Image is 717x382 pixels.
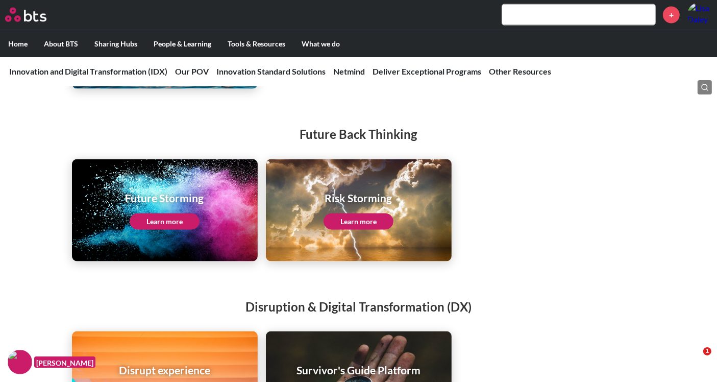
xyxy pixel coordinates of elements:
h1: Future Storming [126,190,204,205]
a: Innovation Standard Solutions [216,66,326,76]
a: Profile [687,3,712,27]
a: Learn more [130,213,200,230]
h1: Disrupt experience [119,363,210,377]
a: Our POV [175,66,209,76]
figcaption: [PERSON_NAME] [34,356,95,368]
a: Go home [5,8,65,22]
a: + [663,7,680,23]
iframe: Intercom live chat [682,347,707,372]
a: Learn more [324,213,393,230]
label: About BTS [36,31,86,57]
img: Lisa Daley [687,3,712,27]
label: Sharing Hubs [86,31,145,57]
a: Other Resources [489,66,551,76]
a: Netmind [333,66,365,76]
a: Innovation and Digital Transformation (IDX) [9,66,167,76]
img: F [8,350,32,374]
span: 1 [703,347,711,355]
label: What we do [293,31,348,57]
h1: Survivor's Guide Platform [296,363,421,377]
label: Tools & Resources [219,31,293,57]
img: BTS Logo [5,8,46,22]
label: People & Learning [145,31,219,57]
a: Deliver Exceptional Programs [373,66,481,76]
h1: Risk Storming [324,190,393,205]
